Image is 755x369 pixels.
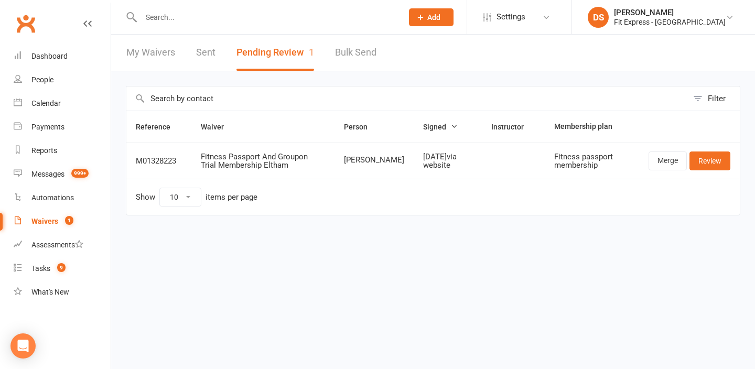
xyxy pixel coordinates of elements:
span: Instructor [491,123,535,131]
div: Open Intercom Messenger [10,333,36,359]
a: Tasks 9 [14,257,111,280]
span: 9 [57,263,66,272]
div: Show [136,188,257,207]
button: Instructor [491,121,535,133]
div: Fitness Passport And Groupon Trial Membership Eltham [201,153,325,170]
div: DS [588,7,609,28]
a: Waivers 1 [14,210,111,233]
div: Automations [31,193,74,202]
a: Dashboard [14,45,111,68]
div: Waivers [31,217,58,225]
div: Payments [31,123,64,131]
button: Add [409,8,454,26]
button: Waiver [201,121,235,133]
span: Person [344,123,379,131]
span: 1 [309,47,314,58]
a: Calendar [14,92,111,115]
a: Review [689,151,730,170]
span: Waiver [201,123,235,131]
div: Assessments [31,241,83,249]
button: Reference [136,121,182,133]
input: Search by contact [126,86,688,111]
a: Bulk Send [335,35,376,71]
a: Merge [649,151,687,170]
div: [DATE] via website [423,153,472,170]
input: Search... [138,10,395,25]
span: Settings [497,5,525,29]
a: Messages 999+ [14,162,111,186]
div: Fit Express - [GEOGRAPHIC_DATA] [614,17,726,27]
div: [PERSON_NAME] [614,8,726,17]
button: Person [344,121,379,133]
button: Filter [688,86,740,111]
div: Calendar [31,99,61,107]
a: What's New [14,280,111,304]
a: Payments [14,115,111,139]
div: Dashboard [31,52,68,60]
span: Reference [136,123,182,131]
button: Pending Review1 [236,35,314,71]
span: 1 [65,216,73,225]
span: [PERSON_NAME] [344,156,404,165]
a: Automations [14,186,111,210]
th: Membership plan [545,111,639,143]
a: My Waivers [126,35,175,71]
a: Reports [14,139,111,162]
div: People [31,75,53,84]
div: Reports [31,146,57,155]
a: Sent [196,35,215,71]
span: Add [427,13,440,21]
a: Assessments [14,233,111,257]
span: Signed [423,123,458,131]
div: Fitness passport membership [554,153,630,170]
button: Signed [423,121,458,133]
div: Tasks [31,264,50,273]
div: items per page [206,193,257,202]
div: Messages [31,170,64,178]
a: Clubworx [13,10,39,37]
a: People [14,68,111,92]
div: M01328223 [136,157,182,166]
div: What's New [31,288,69,296]
div: Filter [708,92,726,105]
span: 999+ [71,169,89,178]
